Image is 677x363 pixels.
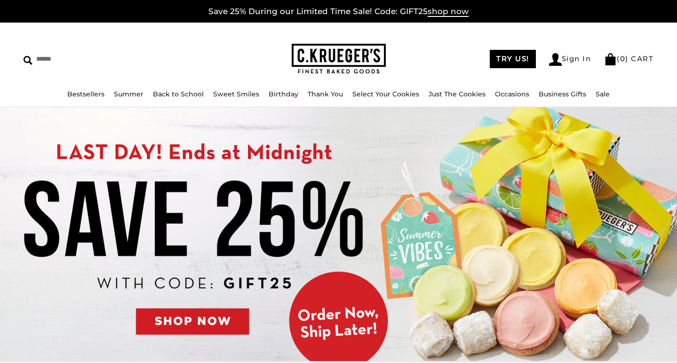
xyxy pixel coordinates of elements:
[213,90,259,98] a: Sweet Smiles
[24,56,32,65] img: Search
[604,54,653,63] a: (0) CART
[269,90,298,98] a: Birthday
[596,90,610,98] a: Sale
[208,7,469,17] a: Save 25% During our Limited Time Sale! Code: GIFT25shop now
[539,90,586,98] a: Business Gifts
[490,50,536,68] a: TRY US!
[352,90,419,98] a: Select Your Cookies
[549,53,562,66] img: Account
[620,54,626,63] span: 0
[67,90,104,98] a: Bestsellers
[549,53,591,66] a: Sign In
[24,52,172,66] input: Search
[308,90,343,98] a: Thank You
[292,44,386,74] img: C.KRUEGER'S
[429,90,486,98] a: Just The Cookies
[604,53,617,65] img: Bag
[428,7,469,17] span: shop now
[114,90,143,98] a: Summer
[495,90,529,98] a: Occasions
[153,90,204,98] a: Back to School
